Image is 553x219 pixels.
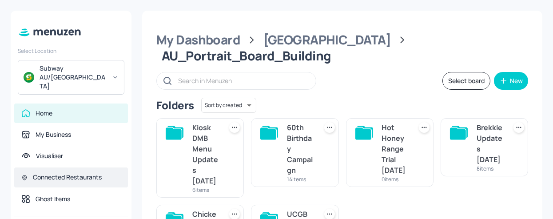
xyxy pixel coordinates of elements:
[192,122,219,186] div: Kiosk DMB Menu Updates [DATE]
[178,74,307,87] input: Search in Menuzen
[510,78,523,84] div: New
[156,32,240,48] div: My Dashboard
[24,72,34,83] img: avatar
[263,32,391,48] div: [GEOGRAPHIC_DATA]
[442,72,490,90] button: Select board
[36,195,70,203] div: Ghost Items
[477,165,503,172] div: 8 items
[40,64,107,91] div: Subway AU/[GEOGRAPHIC_DATA]
[287,122,313,175] div: 60th Birthday Campaign
[156,98,194,112] div: Folders
[18,47,124,55] div: Select Location
[477,122,503,165] div: Brekkie Updates [DATE]
[36,151,63,160] div: Visualiser
[36,130,71,139] div: My Business
[382,122,408,175] div: Hot Honey Range Trial [DATE]
[192,186,219,194] div: 6 items
[382,175,408,183] div: 0 items
[36,109,52,118] div: Home
[494,72,528,90] button: New
[201,96,256,114] div: Sort by created
[162,48,330,64] div: AU_Portrait_Board_Building
[33,173,102,182] div: Connected Restaurants
[287,175,313,183] div: 14 items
